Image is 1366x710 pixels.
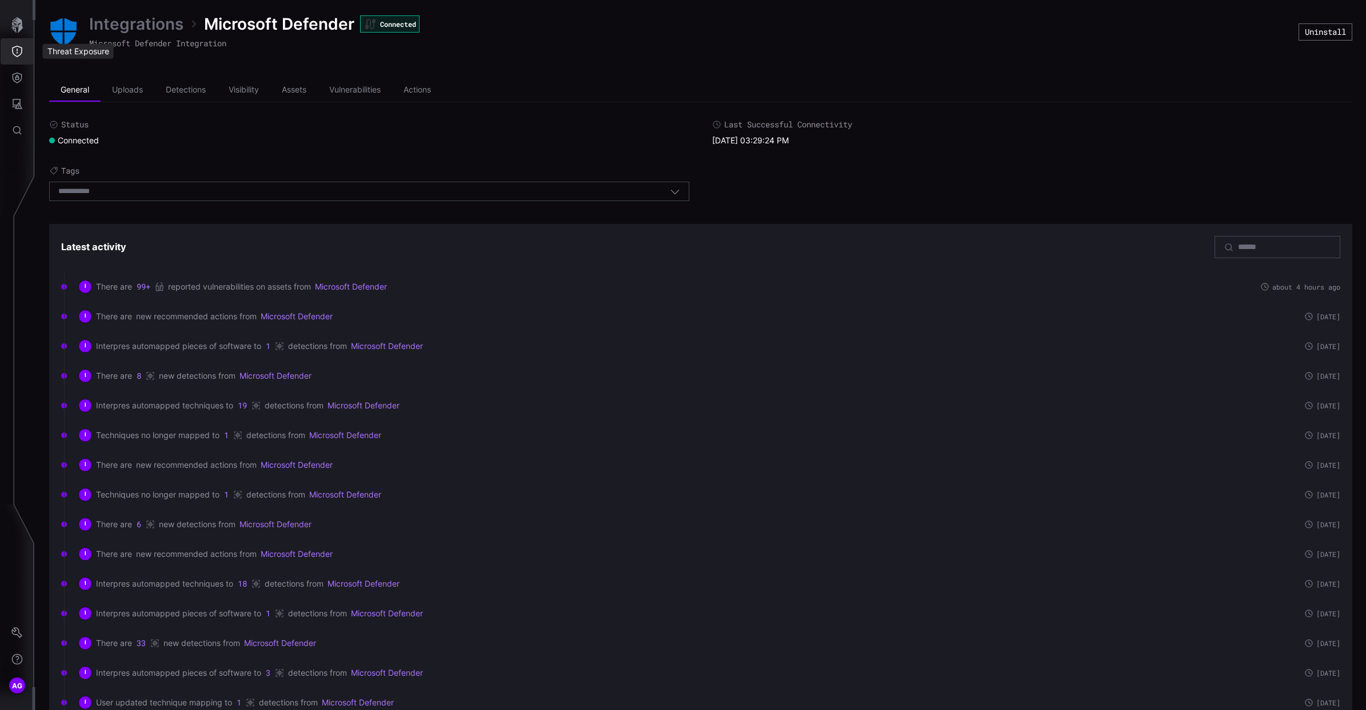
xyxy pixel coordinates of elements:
span: I [85,372,86,379]
a: Microsoft Defender [261,549,333,559]
span: I [85,669,86,676]
a: Microsoft Defender [327,400,400,411]
span: [DATE] [1316,640,1340,647]
a: Microsoft Defender [351,668,423,678]
span: [DATE] [1316,432,1340,439]
span: detections from [246,430,305,440]
button: 1 [265,340,271,352]
a: Microsoft Defender [351,341,423,351]
span: I [85,283,86,290]
span: Last Successful Connectivity [724,119,852,130]
span: new detections from [159,371,235,381]
a: Microsoft Defender [327,579,400,589]
span: [DATE] [1316,580,1340,587]
button: Uninstall [1299,23,1352,41]
span: I [85,550,86,557]
button: 33 [136,637,146,649]
span: Techniques no longer mapped to [96,490,219,500]
span: new detections from [163,638,240,648]
li: General [49,79,101,102]
li: Uploads [101,79,154,102]
span: Interpres automapped pieces of software to [96,668,261,678]
h3: Latest activity [61,241,126,253]
span: I [85,639,86,646]
span: I [85,461,86,468]
span: Techniques no longer mapped to [96,430,219,440]
a: Microsoft Defender [239,519,311,530]
span: I [85,402,86,408]
button: 99+ [136,281,151,292]
span: [DATE] [1316,372,1340,379]
a: Microsoft Defender [309,490,381,500]
a: Microsoft Defender [244,638,316,648]
span: about 4 hours ago [1272,283,1340,290]
span: I [85,491,86,498]
span: [DATE] [1316,699,1340,706]
span: detections from [288,608,347,619]
span: I [85,609,86,616]
span: reported vulnerabilities on assets from [168,282,311,292]
button: 3 [265,667,271,679]
a: Microsoft Defender [322,697,394,708]
span: detections from [265,400,323,411]
span: [DATE] [1316,491,1340,498]
span: There are [96,371,132,381]
span: There are [96,282,132,292]
div: Threat Exposure [43,44,114,59]
span: detections from [288,341,347,351]
span: I [85,431,86,438]
button: 1 [223,430,229,441]
span: There are [96,519,132,530]
li: Detections [154,79,217,102]
span: Tags [61,166,79,176]
span: Interpres automapped techniques to [96,579,233,589]
div: Connected [360,15,420,33]
span: [DATE] [1316,669,1340,676]
a: Microsoft Defender [315,282,387,292]
span: Microsoft Defender [204,14,354,34]
li: Actions [392,79,442,102]
span: detections from [288,668,347,678]
span: I [85,580,86,587]
time: [DATE] 03:29:24 PM [712,135,789,145]
span: Interpres automapped pieces of software to [96,608,261,619]
button: 1 [223,489,229,500]
span: detections from [246,490,305,500]
a: Microsoft Defender [351,608,423,619]
span: There are [96,549,132,559]
span: [DATE] [1316,402,1340,409]
span: Interpres automapped techniques to [96,400,233,411]
span: There are [96,638,132,648]
span: I [85,699,86,705]
button: 8 [136,370,142,382]
button: 6 [136,519,142,530]
button: 18 [237,578,247,589]
span: [DATE] [1316,610,1340,617]
span: new detections from [159,519,235,530]
button: 1 [265,608,271,619]
span: User updated technique mapping to [96,697,232,708]
span: I [85,312,86,319]
button: AG [1,672,34,699]
span: new recommended actions from [136,549,257,559]
span: Microsoft Defender Integration [89,38,226,49]
span: There are [96,460,132,470]
span: new recommended actions from [136,460,257,470]
a: Microsoft Defender [309,430,381,440]
li: Assets [270,79,318,102]
span: [DATE] [1316,551,1340,557]
a: Microsoft Defender [239,371,311,381]
span: I [85,342,86,349]
button: 19 [237,400,247,411]
span: detections from [265,579,323,589]
span: [DATE] [1316,343,1340,350]
div: Connected [49,135,99,146]
button: Toggle options menu [670,186,680,196]
a: Integrations [89,14,183,34]
span: [DATE] [1316,313,1340,320]
span: [DATE] [1316,521,1340,528]
span: Interpres automapped pieces of software to [96,341,261,351]
img: Microsoft Defender [49,18,78,46]
span: [DATE] [1316,462,1340,468]
li: Vulnerabilities [318,79,392,102]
